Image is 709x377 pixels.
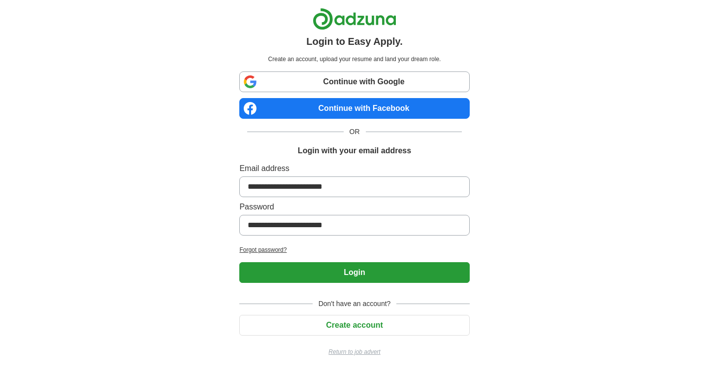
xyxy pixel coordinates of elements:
a: Continue with Google [239,71,469,92]
a: Forgot password? [239,245,469,254]
label: Password [239,201,469,213]
button: Create account [239,315,469,336]
a: Create account [239,321,469,329]
label: Email address [239,163,469,174]
p: Create an account, upload your resume and land your dream role. [241,55,467,64]
span: Don't have an account? [313,299,397,309]
h1: Login to Easy Apply. [306,34,403,49]
a: Return to job advert [239,347,469,356]
h1: Login with your email address [298,145,411,157]
img: Adzuna logo [313,8,396,30]
button: Login [239,262,469,283]
span: OR [344,127,366,137]
a: Continue with Facebook [239,98,469,119]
